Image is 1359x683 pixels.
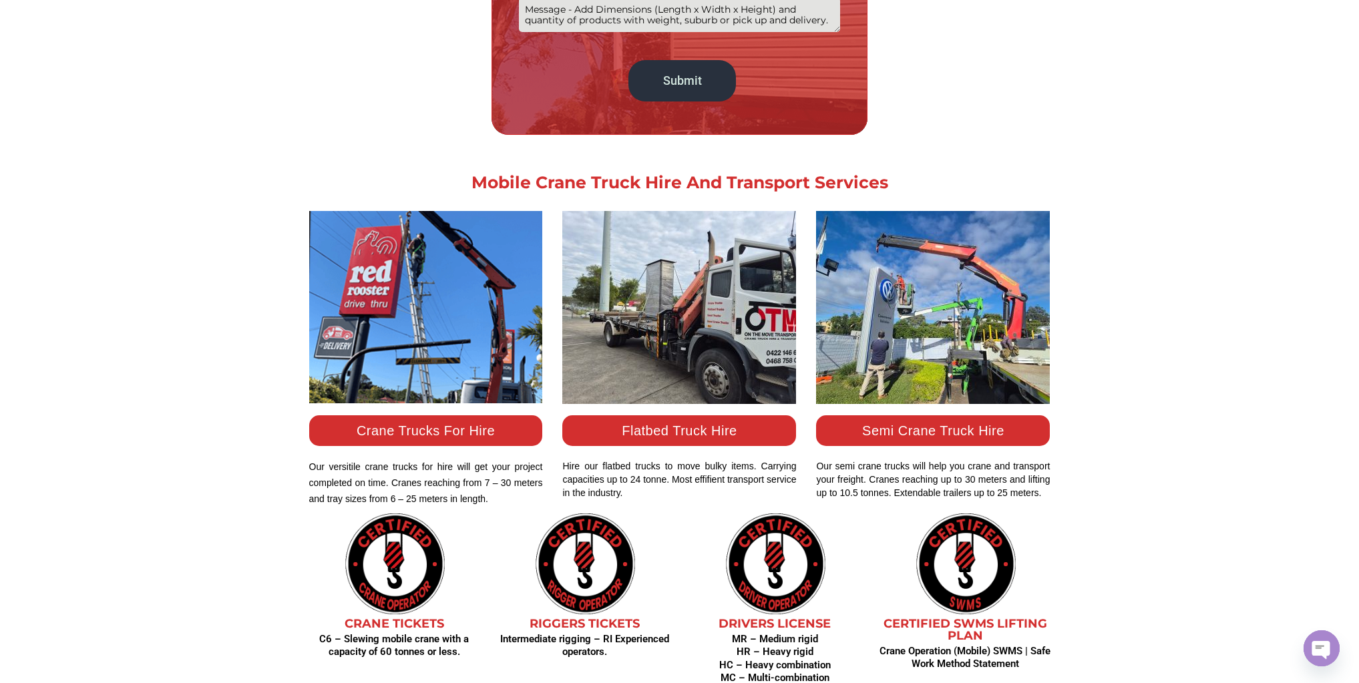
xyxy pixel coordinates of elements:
[877,645,1054,671] h4: Crane Operation (Mobile) SWMS | Safe Work Method Statement
[877,513,1054,614] img: truck transport
[562,459,796,499] div: Hire our flatbed trucks to move bulky items. Carrying capacities up to 24 tonne. Most effifient t...
[309,211,543,404] img: Truck Transport I Crane Trucking Company Brisbane
[719,616,831,631] a: DRIVERS LICENSE
[496,513,673,614] img: How Crane Truck Hire Can Improve Speed and Efficiency of a Construction Project
[496,633,673,659] h4: Intermediate rigging – RI Experienced operators.
[306,513,483,614] img: How Crane Truck Hire Can Improve Speed and Efficiency of a Construction Project
[862,423,1004,438] a: Semi Crane Truck Hire
[306,633,483,659] h4: C6 – Slewing mobile crane with a capacity of 60 tonnes or less.
[622,423,737,438] a: Flatbed Truck Hire
[306,174,1054,191] h1: Mobile Crane Truck Hire And Transport Services
[687,513,863,614] img: How Crane Truck Hire Can Improve Speed and Efficiency Of A Construction Project
[816,211,1050,404] img: CHANGE 2 – PHOTO 2
[628,60,735,101] input: Submit
[530,616,640,631] a: RIGGERS TICKETS
[562,211,796,404] img: CHANGE 2 – PHOTO 1
[357,423,495,438] a: Crane Trucks For Hire
[309,459,543,507] p: Our versitile crane trucks for hire will get your project completed on time. Cranes reaching from...
[884,616,1047,643] a: Certified SWMS Lifting Plan
[345,616,444,631] a: CRANE TICKETS
[816,459,1050,499] div: Our semi crane trucks will help you crane and transport your freight. Cranes reaching up to 30 me...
